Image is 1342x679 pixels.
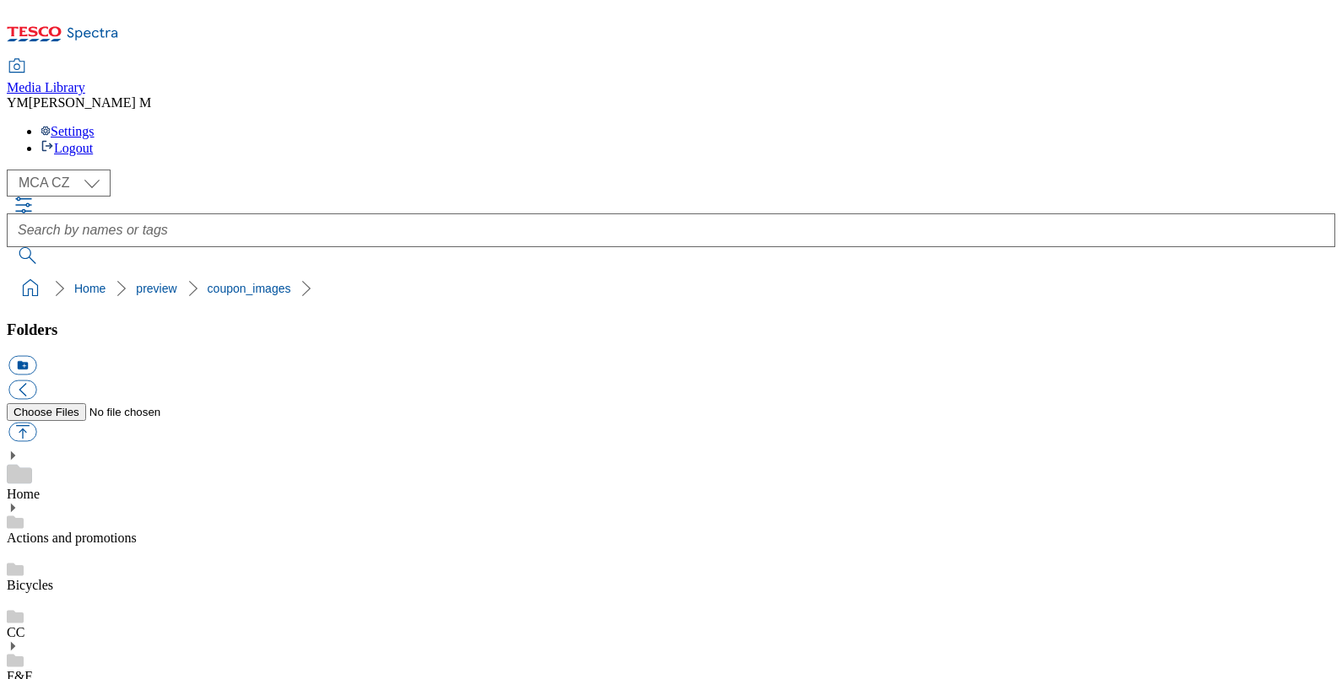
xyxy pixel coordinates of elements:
[41,124,95,138] a: Settings
[7,272,1335,304] nav: breadcrumb
[7,487,40,501] a: Home
[41,141,93,155] a: Logout
[7,625,24,639] a: CC
[7,60,85,95] a: Media Library
[7,95,29,110] span: YM
[7,80,85,94] span: Media Library
[208,282,291,295] a: coupon_images
[7,321,1335,339] h3: Folders
[29,95,151,110] span: [PERSON_NAME] M
[7,578,53,592] a: Bicycles
[136,282,176,295] a: preview
[17,275,44,302] a: home
[7,531,137,545] a: Actions and promotions
[7,213,1335,247] input: Search by names or tags
[74,282,106,295] a: Home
